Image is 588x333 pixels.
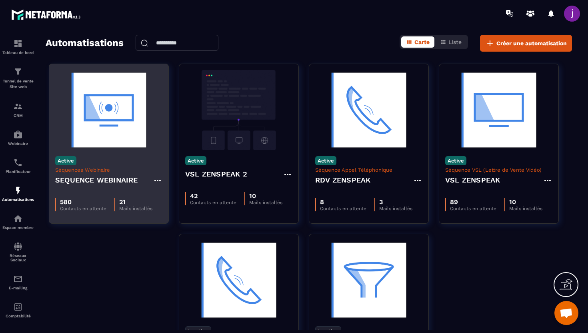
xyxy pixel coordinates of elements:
a: formationformationTableau de bord [2,33,34,61]
p: Mails installés [509,206,542,211]
h4: SEQUENCE WEBINAIRE [55,175,138,186]
img: automations [13,214,23,223]
p: Active [445,156,466,165]
p: Tableau de bord [2,50,34,55]
p: Mails installés [379,206,412,211]
a: formationformationTunnel de vente Site web [2,61,34,96]
span: Liste [448,39,462,45]
p: Espace membre [2,225,34,230]
img: automation-background [55,70,162,150]
button: Liste [435,36,466,48]
a: social-networksocial-networkRéseaux Sociaux [2,236,34,268]
p: Active [315,156,336,165]
img: logo [11,7,83,22]
p: 8 [320,198,366,206]
p: Mails installés [249,200,282,205]
p: 21 [119,198,152,206]
img: formation [13,102,23,111]
img: automation-background [315,70,422,150]
img: formation [13,39,23,48]
button: Créer une automatisation [480,35,572,52]
img: automation-background [445,70,552,150]
span: Carte [414,39,430,45]
p: Mails installés [119,206,152,211]
a: automationsautomationsAutomatisations [2,180,34,208]
p: Séquence VSL (Lettre de Vente Vidéo) [445,167,552,173]
img: email [13,274,23,284]
p: Séquences Webinaire [55,167,162,173]
p: 3 [379,198,412,206]
p: Contacts en attente [60,206,106,211]
div: Ouvrir le chat [554,301,578,325]
p: Active [55,156,76,165]
button: Carte [401,36,434,48]
img: scheduler [13,158,23,167]
a: automationsautomationsWebinaire [2,124,34,152]
p: 10 [249,192,282,200]
img: automations [13,186,23,195]
h4: RDV ZENSPEAK [315,175,370,186]
p: 42 [190,192,236,200]
img: automations [13,130,23,139]
h4: VSL ZENSPEAK [445,175,500,186]
p: CRM [2,113,34,118]
p: Séquence Appel Téléphonique [315,167,422,173]
img: automation-background [185,240,292,320]
a: emailemailE-mailing [2,268,34,296]
a: accountantaccountantComptabilité [2,296,34,324]
p: Contacts en attente [190,200,236,205]
img: social-network [13,242,23,251]
img: accountant [13,302,23,312]
p: Comptabilité [2,314,34,318]
span: Créer une automatisation [496,39,567,47]
p: 89 [450,198,496,206]
img: automation-background [315,240,422,320]
p: Active [185,156,206,165]
p: 580 [60,198,106,206]
p: Contacts en attente [450,206,496,211]
img: formation [13,67,23,76]
a: schedulerschedulerPlanificateur [2,152,34,180]
p: Contacts en attente [320,206,366,211]
a: automationsautomationsEspace membre [2,208,34,236]
p: Tunnel de vente Site web [2,78,34,90]
p: Automatisations [2,197,34,202]
p: E-mailing [2,286,34,290]
p: Planificateur [2,169,34,174]
p: Webinaire [2,141,34,146]
a: formationformationCRM [2,96,34,124]
h4: VSL ZENSPEAK 2 [185,169,247,180]
h2: Automatisations [46,35,124,52]
p: Réseaux Sociaux [2,253,34,262]
p: 10 [509,198,542,206]
img: automation-background [185,70,292,150]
